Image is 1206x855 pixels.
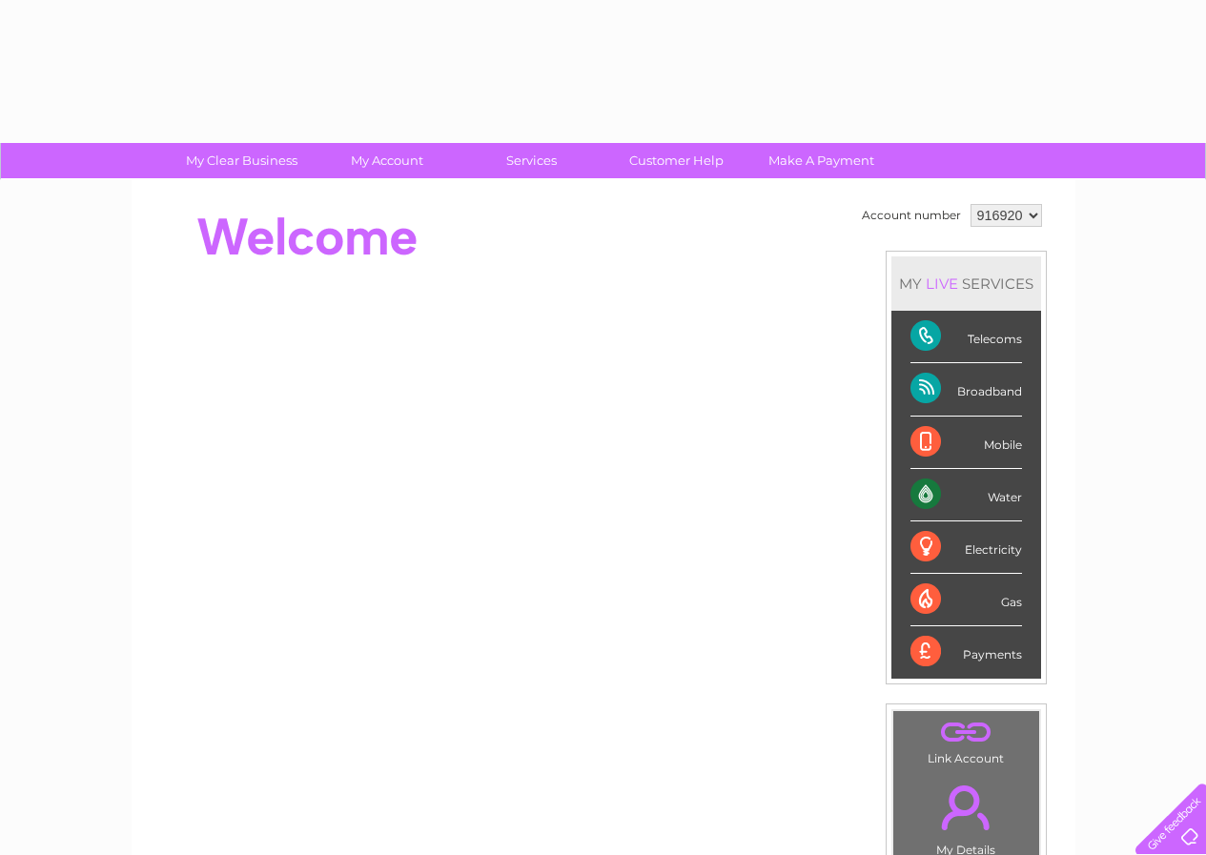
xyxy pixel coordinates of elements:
[910,363,1022,416] div: Broadband
[910,626,1022,678] div: Payments
[910,311,1022,363] div: Telecoms
[922,275,962,293] div: LIVE
[898,774,1034,841] a: .
[910,417,1022,469] div: Mobile
[910,521,1022,574] div: Electricity
[308,143,465,178] a: My Account
[163,143,320,178] a: My Clear Business
[910,574,1022,626] div: Gas
[453,143,610,178] a: Services
[910,469,1022,521] div: Water
[891,256,1041,311] div: MY SERVICES
[898,716,1034,749] a: .
[598,143,755,178] a: Customer Help
[857,199,966,232] td: Account number
[892,710,1040,770] td: Link Account
[743,143,900,178] a: Make A Payment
